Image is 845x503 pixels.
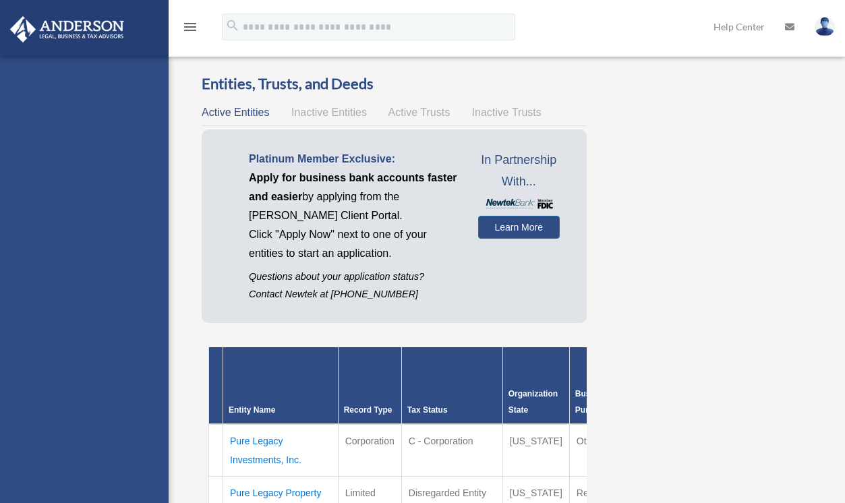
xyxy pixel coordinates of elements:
span: Inactive Trusts [472,107,542,118]
a: menu [182,24,198,35]
i: menu [182,19,198,35]
img: Anderson Advisors Platinum Portal [6,16,128,42]
th: Tax Status [401,347,502,424]
img: NewtekBankLogoSM.png [485,199,553,209]
a: Learn More [478,216,560,239]
td: [US_STATE] [502,424,569,477]
span: Active Entities [202,107,269,118]
td: Corporation [338,424,401,477]
p: Platinum Member Exclusive: [249,150,458,169]
td: Other [569,424,639,477]
td: Pure Legacy Investments, Inc. [223,424,339,477]
span: Apply for business bank accounts faster and easier [249,172,457,202]
td: C - Corporation [401,424,502,477]
span: Inactive Entities [291,107,367,118]
img: User Pic [815,17,835,36]
p: Questions about your application status? Contact Newtek at [PHONE_NUMBER] [249,268,458,302]
p: by applying from the [PERSON_NAME] Client Portal. [249,169,458,225]
i: search [225,18,240,33]
span: Active Trusts [388,107,450,118]
th: Entity Name [223,347,339,424]
th: Record Type [338,347,401,424]
span: In Partnership With... [478,150,560,192]
p: Click "Apply Now" next to one of your entities to start an application. [249,225,458,263]
h3: Entities, Trusts, and Deeds [202,73,587,94]
th: Business Purpose [569,347,639,424]
th: Organization State [502,347,569,424]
